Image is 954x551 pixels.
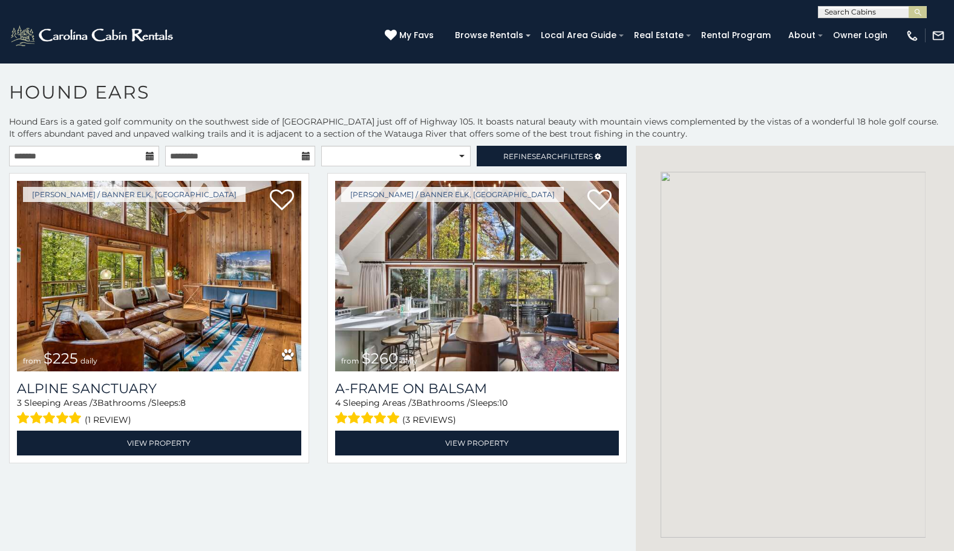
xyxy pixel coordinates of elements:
a: View Property [17,431,301,455]
span: 3 [17,397,22,408]
a: Local Area Guide [535,26,622,45]
a: View Property [335,431,619,455]
img: mail-regular-white.png [932,29,945,42]
span: $260 [362,350,398,367]
a: from $260 daily [335,181,619,371]
span: Search [532,152,563,161]
span: 8 [180,397,186,408]
span: daily [80,356,97,365]
a: Add to favorites [270,188,294,214]
a: from $225 daily [17,181,301,371]
a: Rental Program [695,26,777,45]
span: $225 [44,350,78,367]
a: [PERSON_NAME] / Banner Elk, [GEOGRAPHIC_DATA] [341,187,564,202]
img: White-1-2.png [9,24,177,48]
div: Sleeping Areas / Bathrooms / Sleeps: [17,397,301,428]
span: (1 review) [85,412,131,428]
span: 3 [411,397,416,408]
a: Alpine Sanctuary [17,380,301,397]
span: 3 [93,397,97,408]
a: Browse Rentals [449,26,529,45]
a: Real Estate [628,26,690,45]
a: About [782,26,822,45]
span: My Favs [399,29,434,42]
a: [PERSON_NAME] / Banner Elk, [GEOGRAPHIC_DATA] [23,187,246,202]
span: from [341,356,359,365]
img: phone-regular-white.png [906,29,919,42]
a: My Favs [385,29,437,42]
span: daily [400,356,417,365]
span: (3 reviews) [402,412,456,428]
a: Owner Login [827,26,894,45]
span: 10 [499,397,508,408]
a: RefineSearchFilters [477,146,627,166]
img: 1718302900_thumbnail.jpeg [17,181,301,371]
a: Add to favorites [587,188,612,214]
span: 4 [335,397,341,408]
div: Sleeping Areas / Bathrooms / Sleeps: [335,397,619,428]
a: A-Frame on Balsam [335,380,619,397]
span: Refine Filters [503,152,593,161]
span: from [23,356,41,365]
img: 1714396681_thumbnail.jpeg [335,181,619,371]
